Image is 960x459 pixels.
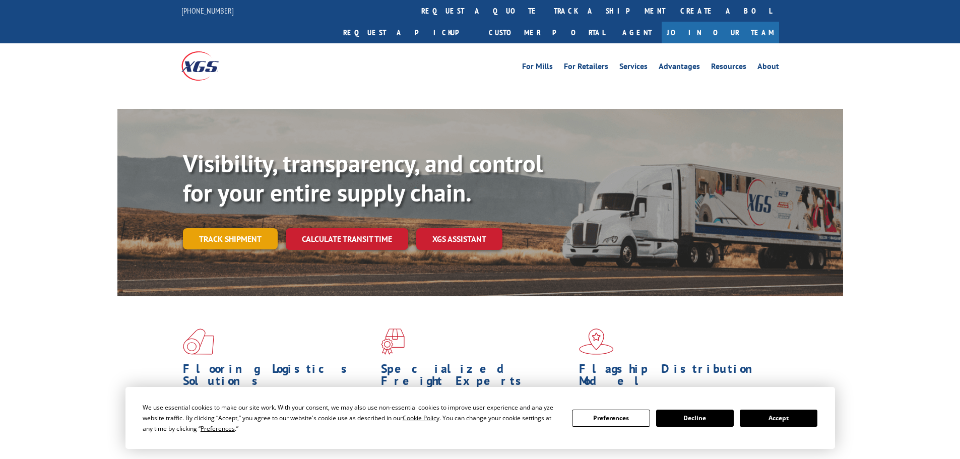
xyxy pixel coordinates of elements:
[481,22,612,43] a: Customer Portal
[143,402,560,434] div: We use essential cookies to make our site work. With your consent, we may also use non-essential ...
[740,410,817,427] button: Accept
[619,62,648,74] a: Services
[381,363,571,392] h1: Specialized Freight Experts
[181,6,234,16] a: [PHONE_NUMBER]
[183,228,278,249] a: Track shipment
[522,62,553,74] a: For Mills
[612,22,662,43] a: Agent
[579,363,770,392] h1: Flagship Distribution Model
[711,62,746,74] a: Resources
[183,148,543,208] b: Visibility, transparency, and control for your entire supply chain.
[183,363,373,392] h1: Flooring Logistics Solutions
[659,62,700,74] a: Advantages
[201,424,235,433] span: Preferences
[125,387,835,449] div: Cookie Consent Prompt
[183,329,214,355] img: xgs-icon-total-supply-chain-intelligence-red
[579,329,614,355] img: xgs-icon-flagship-distribution-model-red
[572,410,650,427] button: Preferences
[564,62,608,74] a: For Retailers
[381,329,405,355] img: xgs-icon-focused-on-flooring-red
[403,414,439,422] span: Cookie Policy
[757,62,779,74] a: About
[286,228,408,250] a: Calculate transit time
[416,228,502,250] a: XGS ASSISTANT
[336,22,481,43] a: Request a pickup
[656,410,734,427] button: Decline
[662,22,779,43] a: Join Our Team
